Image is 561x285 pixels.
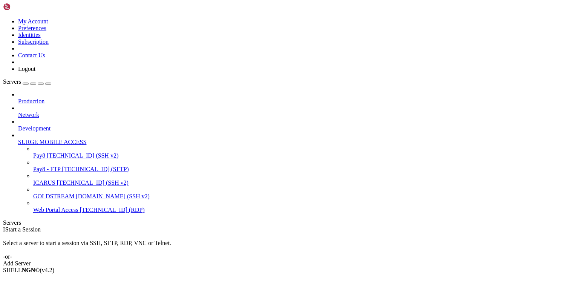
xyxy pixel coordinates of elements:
[22,267,35,273] b: NGN
[33,186,558,200] li: GOLDSTREAM [DOMAIN_NAME] (SSH v2)
[5,226,41,233] span: Start a Session
[18,98,44,104] span: Production
[33,152,558,159] a: Pay8 [TECHNICAL_ID] (SSH v2)
[18,125,51,132] span: Development
[33,166,60,172] span: Pay8 - FTP
[18,139,558,146] a: SURGE MOBILE ACCESS
[3,226,5,233] span: 
[62,166,129,172] span: [TECHNICAL_ID] (SFTP)
[80,207,145,213] span: [TECHNICAL_ID] (RDP)
[3,78,21,85] span: Servers
[47,152,118,159] span: [TECHNICAL_ID] (SSH v2)
[18,139,86,145] span: SURGE MOBILE ACCESS
[33,200,558,213] li: Web Portal Access [TECHNICAL_ID] (RDP)
[18,105,558,118] li: Network
[33,173,558,186] li: ICARUS [TECHNICAL_ID] (SSH v2)
[3,78,51,85] a: Servers
[33,152,45,159] span: Pay8
[40,267,55,273] span: 4.2.0
[33,207,558,213] a: Web Portal Access [TECHNICAL_ID] (RDP)
[3,260,558,267] div: Add Server
[18,98,558,105] a: Production
[18,18,48,25] a: My Account
[3,233,558,260] div: Select a server to start a session via SSH, SFTP, RDP, VNC or Telnet. -or-
[18,132,558,213] li: SURGE MOBILE ACCESS
[3,3,46,11] img: Shellngn
[18,112,39,118] span: Network
[33,193,74,199] span: GOLDSTREAM
[18,91,558,105] li: Production
[3,267,54,273] span: SHELL ©
[18,112,558,118] a: Network
[33,179,55,186] span: ICARUS
[33,146,558,159] li: Pay8 [TECHNICAL_ID] (SSH v2)
[18,125,558,132] a: Development
[76,193,150,199] span: [DOMAIN_NAME] (SSH v2)
[33,159,558,173] li: Pay8 - FTP [TECHNICAL_ID] (SFTP)
[33,166,558,173] a: Pay8 - FTP [TECHNICAL_ID] (SFTP)
[18,38,49,45] a: Subscription
[33,179,558,186] a: ICARUS [TECHNICAL_ID] (SSH v2)
[18,52,45,58] a: Contact Us
[18,32,41,38] a: Identities
[57,179,129,186] span: [TECHNICAL_ID] (SSH v2)
[33,207,78,213] span: Web Portal Access
[33,193,558,200] a: GOLDSTREAM [DOMAIN_NAME] (SSH v2)
[18,118,558,132] li: Development
[18,25,46,31] a: Preferences
[18,66,35,72] a: Logout
[3,219,558,226] div: Servers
